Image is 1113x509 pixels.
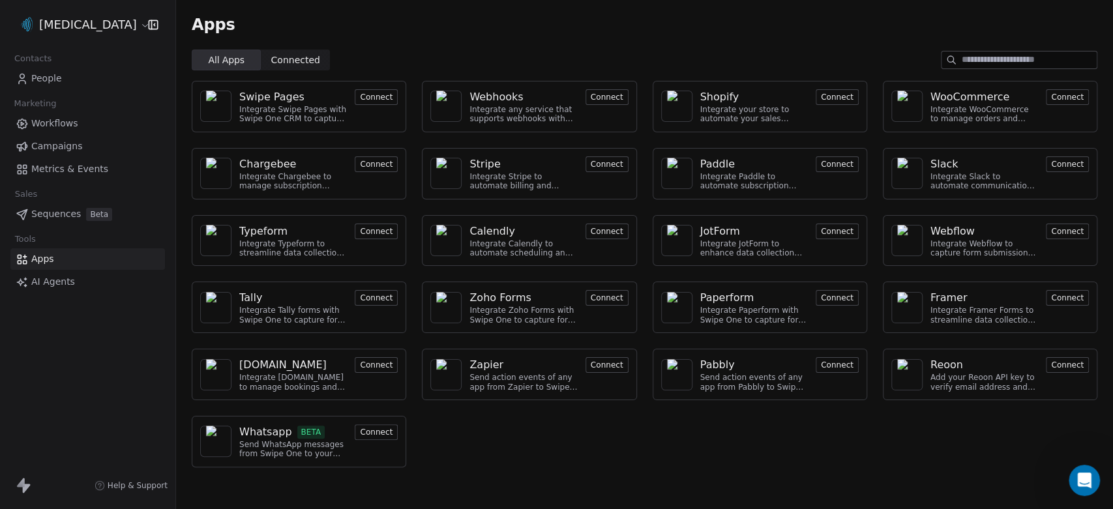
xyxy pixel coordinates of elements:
[355,225,398,237] a: Connect
[586,89,629,105] button: Connect
[930,373,1038,392] div: Add your Reoon API key to verify email address and reduce bounces
[39,16,137,33] span: [MEDICAL_DATA]
[430,91,462,122] a: NA
[469,306,577,325] div: Integrate Zoho Forms with Swipe One to capture form submissions.
[700,373,808,392] div: Send action events of any app from Pabbly to Swipe One
[1046,358,1089,371] a: Connect
[816,291,859,304] a: Connect
[700,357,808,373] a: Pabbly
[229,5,252,29] div: Close
[930,239,1038,258] div: Integrate Webflow to capture form submissions and automate customer engagement.
[430,359,462,390] a: NA
[83,409,93,420] button: Start recording
[586,224,629,239] button: Connect
[897,158,917,189] img: NA
[239,156,347,172] a: Chargebee
[192,15,235,35] span: Apps
[661,158,692,189] a: NA
[239,357,347,373] a: [DOMAIN_NAME]
[355,224,398,239] button: Connect
[206,359,226,390] img: NA
[239,224,347,239] a: Typeform
[239,89,304,105] div: Swipe Pages
[239,373,347,392] div: Integrate [DOMAIN_NAME] to manage bookings and streamline scheduling.
[700,306,808,325] div: Integrate Paperform with Swipe One to capture form submissions.
[239,424,292,440] div: Whatsapp
[239,239,347,258] div: Integrate Typeform to streamline data collection and customer engagement.
[1046,291,1089,304] a: Connect
[891,91,923,122] a: NA
[8,94,62,113] span: Marketing
[469,224,577,239] a: Calendly
[891,292,923,323] a: NA
[816,89,859,105] button: Connect
[10,113,165,134] a: Workflows
[1046,224,1089,239] button: Connect
[31,117,78,130] span: Workflows
[469,373,577,392] div: Send action events of any app from Zapier to Swipe One
[200,426,231,457] a: NA
[667,225,687,256] img: NA
[700,172,808,191] div: Integrate Paddle to automate subscription management and customer engagement.
[469,239,577,258] div: Integrate Calendly to automate scheduling and event management.
[200,225,231,256] a: NA
[206,225,226,256] img: NA
[700,89,808,105] a: Shopify
[37,7,58,28] img: Profile image for Mrinal
[700,156,735,172] div: Paddle
[31,252,54,266] span: Apps
[100,12,155,22] h1: Swipe One
[469,156,500,172] div: Stripe
[816,290,859,306] button: Connect
[586,357,629,373] button: Connect
[200,158,231,189] a: NA
[355,357,398,373] button: Connect
[930,105,1038,124] div: Integrate WooCommerce to manage orders and customer data
[1069,465,1100,496] iframe: Intercom live chat
[224,404,245,425] button: Send a message…
[239,89,347,105] a: Swipe Pages
[10,158,165,180] a: Metrics & Events
[469,172,577,191] div: Integrate Stripe to automate billing and payments.
[930,224,1038,239] a: Webflow
[661,292,692,323] a: NA
[930,357,1038,373] a: Reoon
[41,409,52,420] button: Emoji picker
[897,225,917,256] img: NA
[355,158,398,170] a: Connect
[700,89,739,105] div: Shopify
[95,480,168,491] a: Help & Support
[239,224,288,239] div: Typeform
[355,291,398,304] a: Connect
[10,68,165,89] a: People
[816,224,859,239] button: Connect
[700,156,808,172] a: Paddle
[239,156,296,172] div: Chargebee
[239,105,347,124] div: Integrate Swipe Pages with Swipe One CRM to capture lead data.
[9,229,41,249] span: Tools
[206,426,226,457] img: NA
[86,208,112,221] span: Beta
[930,89,1038,105] a: WooCommerce
[816,156,859,172] button: Connect
[430,225,462,256] a: NA
[436,359,456,390] img: NA
[469,357,577,373] a: Zapier
[930,290,1038,306] a: Framer
[8,49,57,68] span: Contacts
[200,292,231,323] a: NA
[11,382,250,404] textarea: Message…
[436,158,456,189] img: NA
[297,426,325,439] span: BETA
[667,359,687,390] img: NA
[586,290,629,306] button: Connect
[204,5,229,30] button: Home
[930,156,1038,172] a: Slack
[18,17,34,33] img: mobile-hearing-services.png
[816,91,859,103] a: Connect
[10,271,165,293] a: AI Agents
[586,91,629,103] a: Connect
[586,158,629,170] a: Connect
[9,184,43,204] span: Sales
[667,292,687,323] img: NA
